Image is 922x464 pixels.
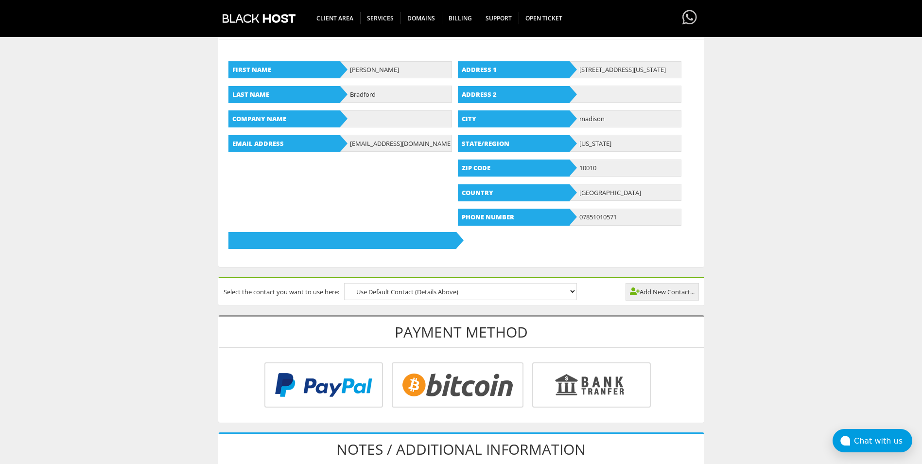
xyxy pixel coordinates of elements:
[833,429,912,452] button: Chat with us
[458,61,570,78] b: Address 1
[442,12,479,24] span: Billing
[219,278,704,305] div: Select the contact you want to use here:
[228,110,340,127] b: Company Name
[626,283,699,301] a: Add New Contact...
[228,61,340,78] b: First Name
[228,135,340,152] b: Email Address
[854,436,912,446] div: Chat with us
[360,12,401,24] span: SERVICES
[400,12,442,24] span: Domains
[264,362,383,408] img: PayPal.png
[458,160,570,177] b: Zip Code
[519,12,569,24] span: Open Ticket
[532,362,651,408] img: Bank%20Transfer.png
[458,110,570,127] b: City
[458,86,570,103] b: Address 2
[310,12,361,24] span: CLIENT AREA
[219,317,704,348] h1: Payment Method
[228,86,340,103] b: Last Name
[458,209,570,226] b: Phone Number
[479,12,519,24] span: Support
[458,184,570,201] b: Country
[392,362,523,408] img: Bitcoin.png
[458,135,570,152] b: State/Region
